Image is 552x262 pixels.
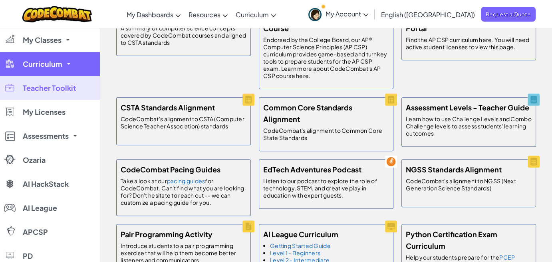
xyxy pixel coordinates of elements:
span: My Licenses [23,108,66,116]
h5: EdTech Adventures Podcast [263,164,361,175]
h5: Pair Programming Activity [121,228,212,240]
a: Level 1 - Beginners [270,249,320,256]
p: Listen to our podcast to explore the role of technology, STEM, and creative play in education wit... [263,177,389,199]
a: Common Core Standards Alignment CodeCombat's alignment to Common Core State Standards [255,93,397,155]
span: Curriculum [23,60,62,68]
span: My Classes [23,36,62,44]
p: Endorsed by the College Board, our AP® Computer Science Principles (AP CSP) curriculum provides g... [263,36,389,79]
span: My Account [326,10,368,18]
p: CodeCombat's alignment to CSTA (Computer Science Teacher Association) standards [121,115,246,130]
span: Assessments [23,132,69,140]
p: CodeCombat's alignment to NGSS (Next Generation Science Standards) [406,177,532,192]
h5: CodeCombat Pacing Guides [121,164,220,175]
a: NGSS Standards Alignment CodeCombat's alignment to NGSS (Next Generation Science Standards) [397,155,540,211]
p: CodeCombat's alignment to Common Core State Standards [263,127,389,141]
a: English ([GEOGRAPHIC_DATA]) [377,4,479,25]
p: Learn how to use Challenge Levels and Combo Challenge levels to assess students' learning outcomes [406,115,532,137]
p: Take a look at our for CodeCombat. Can't find what you are looking for? Don't hesitate to reach o... [121,177,246,206]
p: A summary of computer science concepts covered by CodeCombat courses and aligned to CSTA standards [121,24,246,46]
h5: CSTA Standards Alignment [121,102,215,113]
p: Find the AP CSP curriculum here. You will need active student licenses to view this page. [406,36,532,50]
h5: NGSS Standards Alignment [406,164,502,175]
img: CodeCombat logo [22,6,92,22]
a: CSTA Standards Alignment CodeCombat's alignment to CSTA (Computer Science Teacher Association) st... [112,93,255,149]
a: My Dashboards [123,4,185,25]
a: CodeCombat Pacing Guides Take a look at ourpacing guidesfor CodeCombat. Can't find what you are l... [112,155,255,220]
span: Teacher Toolkit [23,84,76,92]
span: Curriculum [236,10,269,19]
span: English ([GEOGRAPHIC_DATA]) [381,10,475,19]
h5: AI League Curriculum [263,228,338,240]
a: Resources [185,4,232,25]
a: Curriculum [232,4,280,25]
a: pacing guides [167,177,205,184]
h5: Common Core Standards Alignment [263,102,389,125]
span: AI League [23,204,57,212]
a: Scope & Sequence A summary of computer science concepts covered by CodeCombat courses and aligned... [112,2,255,60]
a: AP Computer Science Principles Course Endorsed by the College Board, our AP® Computer Science Pri... [255,2,397,93]
a: AP Computer Science Principles Portal Find the AP CSP curriculum here. You will need active stude... [397,2,540,64]
a: Getting Started Guide [270,242,331,249]
span: My Dashboards [127,10,173,19]
img: avatar [308,8,322,21]
a: EdTech Adventures Podcast Listen to our podcast to explore the role of technology, STEM, and crea... [255,155,397,213]
span: AI HackStack [23,180,69,188]
a: Request a Quote [481,7,536,22]
span: Ozaria [23,156,46,164]
span: Resources [189,10,220,19]
h5: Python Certification Exam Curriculum [406,228,532,252]
a: Assessment Levels - Teacher Guide Learn how to use Challenge Levels and Combo Challenge levels to... [397,93,540,151]
a: My Account [304,2,372,27]
h5: Assessment Levels - Teacher Guide [406,102,529,113]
